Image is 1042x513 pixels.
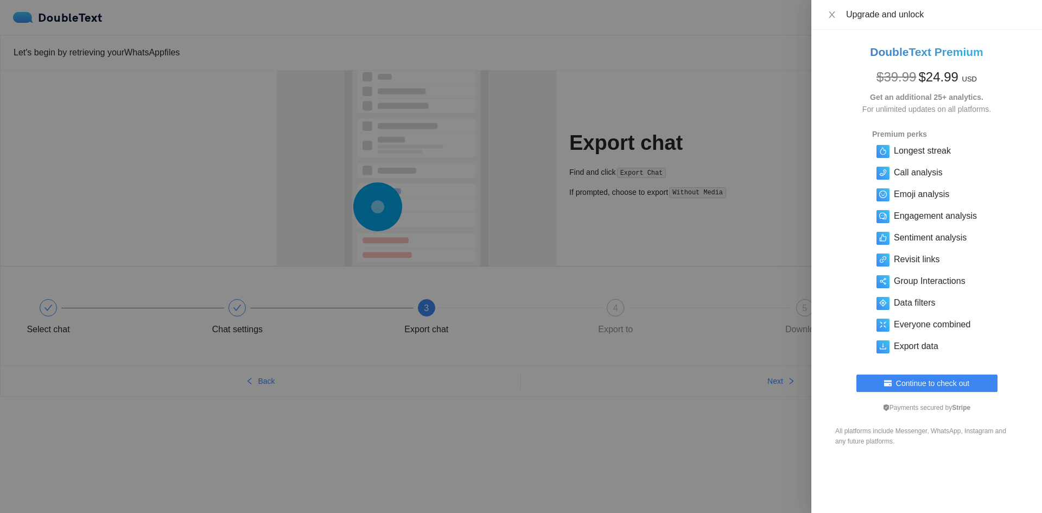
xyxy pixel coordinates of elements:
h5: Engagement analysis [894,210,977,223]
span: fire [879,147,887,155]
span: phone [879,169,887,176]
span: like [879,234,887,242]
span: USD [962,75,977,83]
span: fullscreen-exit [879,321,887,328]
span: link [879,256,887,263]
h5: Export data [894,340,938,353]
span: aim [879,299,887,307]
b: Stripe [952,404,970,411]
span: All platforms include Messenger, WhatsApp, Instagram and any future platforms. [835,427,1006,445]
span: $ 39.99 [876,69,916,84]
h5: Revisit links [894,253,939,266]
div: Upgrade and unlock [846,9,1029,21]
span: credit-card [884,379,892,388]
h2: DoubleText Premium [824,43,1029,61]
h5: Longest streak [894,144,951,157]
span: download [879,343,887,350]
button: Close [824,10,840,20]
strong: Get an additional 25+ analytics. [870,93,983,102]
span: close [828,10,836,19]
span: $ 24.99 [918,69,958,84]
h5: Call analysis [894,166,943,179]
span: smile [879,191,887,198]
span: Payments secured by [883,404,970,411]
h5: Group Interactions [894,275,965,288]
strong: Premium perks [872,130,927,138]
h5: Sentiment analysis [894,231,967,244]
span: Continue to check out [896,377,969,389]
h5: Data filters [894,296,935,309]
span: comment [879,212,887,220]
button: credit-cardContinue to check out [856,375,997,392]
span: safety-certificate [883,404,889,411]
span: For unlimited updates on all platforms. [862,105,991,113]
h5: Emoji analysis [894,188,949,201]
h5: Everyone combined [894,318,970,331]
span: share-alt [879,277,887,285]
